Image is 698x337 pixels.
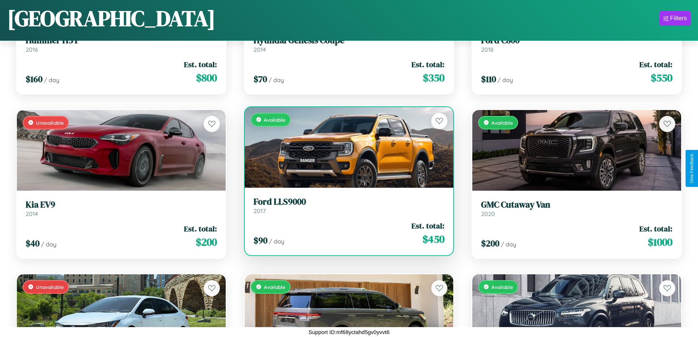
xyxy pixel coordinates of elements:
span: Unavailable [36,284,64,290]
p: Support ID: mf68yctahd5gv0yvvt6 [309,327,389,337]
span: Est. total: [184,223,217,234]
span: $ 800 [196,70,217,85]
span: Est. total: [639,59,672,70]
span: Available [491,120,513,126]
span: $ 110 [481,73,496,85]
span: 2018 [481,46,494,53]
a: GMC Cutaway Van2020 [481,199,672,217]
div: Give Feedback [689,154,694,183]
a: Hummer H3T2016 [26,35,217,53]
span: 2016 [26,46,38,53]
span: / day [269,238,284,245]
span: 2014 [254,46,266,53]
span: Est. total: [639,223,672,234]
span: $ 90 [254,234,267,246]
span: / day [41,241,56,248]
span: Available [264,284,285,290]
h3: Ford C800 [481,35,672,46]
span: / day [501,241,516,248]
span: 2020 [481,210,495,217]
span: $ 550 [651,70,672,85]
span: / day [269,76,284,84]
a: Ford LLS90002017 [254,197,445,215]
span: $ 200 [196,235,217,249]
span: 2017 [254,207,266,215]
span: Est. total: [411,59,444,70]
span: $ 70 [254,73,267,85]
a: Hyundai Genesis Coupe2014 [254,35,445,53]
span: Est. total: [411,220,444,231]
span: 2014 [26,210,38,217]
h3: Ford LLS9000 [254,197,445,207]
span: / day [44,76,59,84]
h3: Hyundai Genesis Coupe [254,35,445,46]
span: $ 200 [481,237,499,249]
span: Available [491,284,513,290]
span: Est. total: [184,59,217,70]
h3: GMC Cutaway Van [481,199,672,210]
a: Ford C8002018 [481,35,672,53]
span: Available [264,117,285,123]
span: $ 1000 [648,235,672,249]
span: $ 450 [422,232,444,246]
div: Filters [670,15,687,22]
span: $ 160 [26,73,43,85]
span: / day [498,76,513,84]
h3: Kia EV9 [26,199,217,210]
span: $ 350 [423,70,444,85]
a: Kia EV92014 [26,199,217,217]
span: Unavailable [36,120,64,126]
span: $ 40 [26,237,40,249]
h1: [GEOGRAPHIC_DATA] [7,3,215,33]
button: Filters [660,11,691,26]
h3: Hummer H3T [26,35,217,46]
